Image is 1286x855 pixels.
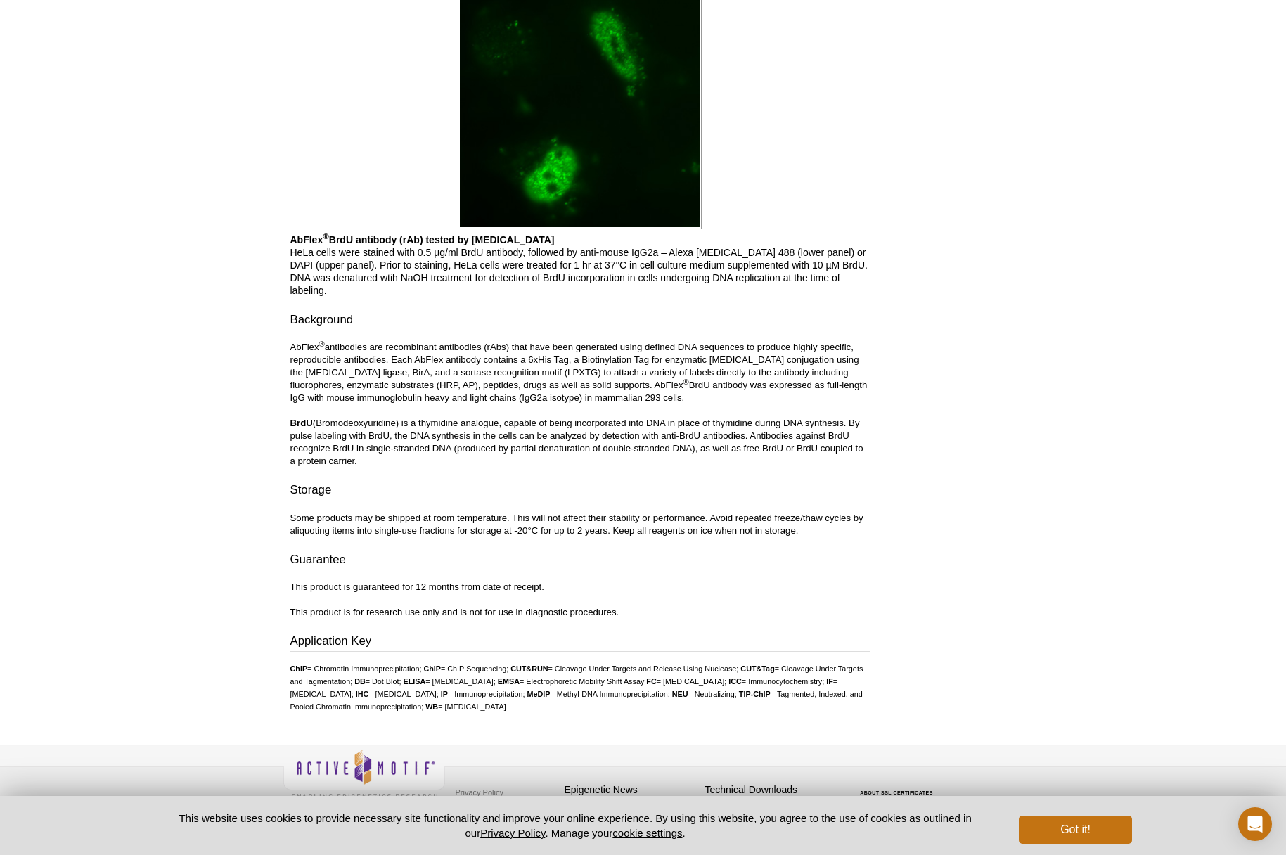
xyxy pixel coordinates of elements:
strong: NEU [672,690,688,698]
table: Click to Verify - This site chose Symantec SSL for secure e-commerce and confidential communicati... [846,770,951,801]
a: Privacy Policy [480,827,545,839]
p: This website uses cookies to provide necessary site functionality and improve your online experie... [155,811,996,840]
h3: Storage [290,482,870,501]
strong: CUT&RUN [510,664,548,673]
b: AbFlex BrdU antibody (rAb) tested by [MEDICAL_DATA] [290,234,555,245]
p: Some products may be shipped at room temperature. This will not affect their stability or perform... [290,512,870,537]
div: Open Intercom Messenger [1238,807,1272,841]
li: = [MEDICAL_DATA]; [356,690,439,698]
sup: ® [683,378,689,386]
li: = Dot Blot; [354,677,401,686]
li: = Methyl-DNA Immunoprecipitation; [527,690,670,698]
h4: Epigenetic News [565,784,698,796]
a: ABOUT SSL CERTIFICATES [860,790,933,795]
strong: FC [646,677,656,686]
li: = Cleavage Under Targets and Release Using Nuclease; [510,664,738,673]
strong: TIP-ChIP [739,690,771,698]
sup: ® [319,340,325,348]
strong: IHC [356,690,369,698]
li: = Neutralizing; [672,690,737,698]
p: AbFlex antibodies are recombinant antibodies (rAbs) that have been generated using defined DNA se... [290,341,870,468]
h3: Background [290,311,870,331]
strong: ICC [728,677,742,686]
b: BrdU [290,418,313,428]
strong: CUT&Tag [740,664,774,673]
p: This product is guaranteed for 12 months from date of receipt. This product is for research use o... [290,581,870,619]
h3: Application Key [290,633,870,652]
li: = Immunocytochemistry; [728,677,824,686]
sup: ® [323,231,329,240]
img: Active Motif, [283,745,445,802]
a: Privacy Policy [452,782,507,803]
button: cookie settings [612,827,682,839]
li: = Immunoprecipitation; [441,690,525,698]
strong: IF [826,677,833,686]
strong: MeDIP [527,690,551,698]
li: = [MEDICAL_DATA] [425,702,506,711]
li: = Electrophoretic Mobility Shift Assay [498,677,645,686]
strong: IP [441,690,448,698]
li: = ChIP Sequencing; [423,664,508,673]
h4: Technical Downloads [705,784,839,796]
strong: ChIP [423,664,441,673]
strong: WB [425,702,438,711]
strong: EMSA [498,677,520,686]
strong: ELISA [403,677,425,686]
h3: Guarantee [290,551,870,571]
li: = [MEDICAL_DATA]; [646,677,726,686]
li: = [MEDICAL_DATA]; [403,677,495,686]
p: HeLa cells were stained with 0.5 µg/ml BrdU antibody, followed by anti-mouse IgG2a – Alexa [MEDIC... [290,233,870,297]
strong: ChIP [290,664,308,673]
strong: DB [354,677,366,686]
li: = Chromatin Immunoprecipitation; [290,664,422,673]
button: Got it! [1019,816,1131,844]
